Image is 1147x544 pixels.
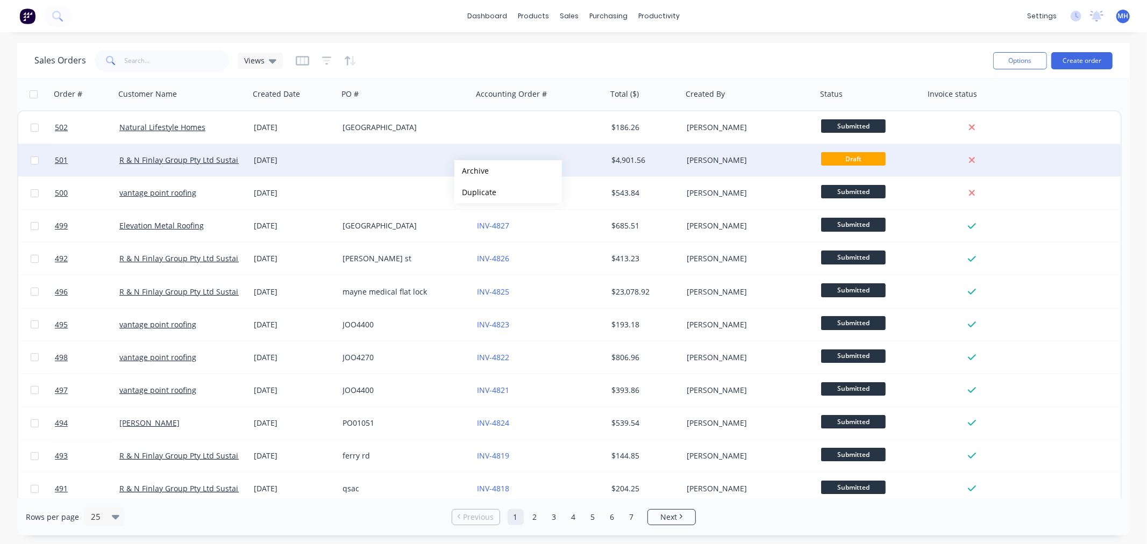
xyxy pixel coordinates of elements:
[254,385,334,396] div: [DATE]
[687,122,806,133] div: [PERSON_NAME]
[254,352,334,363] div: [DATE]
[477,287,509,297] a: INV-4825
[119,122,205,132] a: Natural Lifestyle Homes
[55,276,119,308] a: 496
[55,450,68,461] span: 493
[527,509,543,525] a: Page 2
[341,89,359,99] div: PO #
[820,89,843,99] div: Status
[254,319,334,330] div: [DATE]
[119,319,196,330] a: vantage point roofing
[55,242,119,275] a: 492
[611,188,675,198] div: $543.84
[821,448,886,461] span: Submitted
[477,253,509,263] a: INV-4826
[821,283,886,297] span: Submitted
[611,319,675,330] div: $193.18
[55,352,68,363] span: 498
[687,220,806,231] div: [PERSON_NAME]
[119,253,293,263] a: R & N Finlay Group Pty Ltd Sustainable Cladding
[119,418,180,428] a: [PERSON_NAME]
[254,122,334,133] div: [DATE]
[254,287,334,297] div: [DATE]
[611,287,675,297] div: $23,078.92
[254,418,334,428] div: [DATE]
[687,287,806,297] div: [PERSON_NAME]
[1022,8,1062,24] div: settings
[19,8,35,24] img: Factory
[624,509,640,525] a: Page 7
[463,512,494,522] span: Previous
[119,450,293,461] a: R & N Finlay Group Pty Ltd Sustainable Cladding
[343,385,462,396] div: JOO4400
[244,55,265,66] span: Views
[118,89,177,99] div: Customer Name
[604,509,621,525] a: Page 6
[821,119,886,133] span: Submitted
[254,188,334,198] div: [DATE]
[821,185,886,198] span: Submitted
[343,352,462,363] div: JOO4270
[477,352,509,362] a: INV-4822
[687,155,806,166] div: [PERSON_NAME]
[26,512,79,522] span: Rows per page
[55,188,68,198] span: 500
[343,122,462,133] div: [GEOGRAPHIC_DATA]
[447,509,700,525] ul: Pagination
[55,341,119,374] a: 498
[687,483,806,494] div: [PERSON_NAME]
[993,52,1047,69] button: Options
[611,253,675,264] div: $413.23
[686,89,725,99] div: Created By
[821,316,886,330] span: Submitted
[554,8,584,24] div: sales
[611,352,675,363] div: $806.96
[125,50,230,71] input: Search...
[119,483,293,493] a: R & N Finlay Group Pty Ltd Sustainable Cladding
[254,253,334,264] div: [DATE]
[253,89,300,99] div: Created Date
[611,483,675,494] div: $204.25
[119,155,293,165] a: R & N Finlay Group Pty Ltd Sustainable Cladding
[611,385,675,396] div: $393.86
[452,512,500,522] a: Previous page
[687,385,806,396] div: [PERSON_NAME]
[660,512,677,522] span: Next
[254,483,334,494] div: [DATE]
[821,152,886,166] span: Draft
[477,319,509,330] a: INV-4823
[687,352,806,363] div: [PERSON_NAME]
[687,450,806,461] div: [PERSON_NAME]
[611,122,675,133] div: $186.26
[821,415,886,428] span: Submitted
[584,8,633,24] div: purchasing
[55,407,119,439] a: 494
[687,253,806,264] div: [PERSON_NAME]
[119,188,196,198] a: vantage point roofing
[55,111,119,144] a: 502
[821,250,886,264] span: Submitted
[343,220,462,231] div: [GEOGRAPHIC_DATA]
[566,509,582,525] a: Page 4
[546,509,562,525] a: Page 3
[1118,11,1129,21] span: MH
[1051,52,1113,69] button: Create order
[55,144,119,176] a: 501
[477,220,509,231] a: INV-4827
[928,89,977,99] div: Invoice status
[477,450,509,461] a: INV-4819
[477,385,509,395] a: INV-4821
[55,177,119,209] a: 500
[55,374,119,406] a: 497
[821,481,886,494] span: Submitted
[343,319,462,330] div: JOO4400
[611,418,675,428] div: $539.54
[462,8,512,24] a: dashboard
[343,253,462,264] div: [PERSON_NAME] st
[55,385,68,396] span: 497
[585,509,601,525] a: Page 5
[821,382,886,396] span: Submitted
[648,512,695,522] a: Next page
[55,483,68,494] span: 491
[477,418,509,428] a: INV-4824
